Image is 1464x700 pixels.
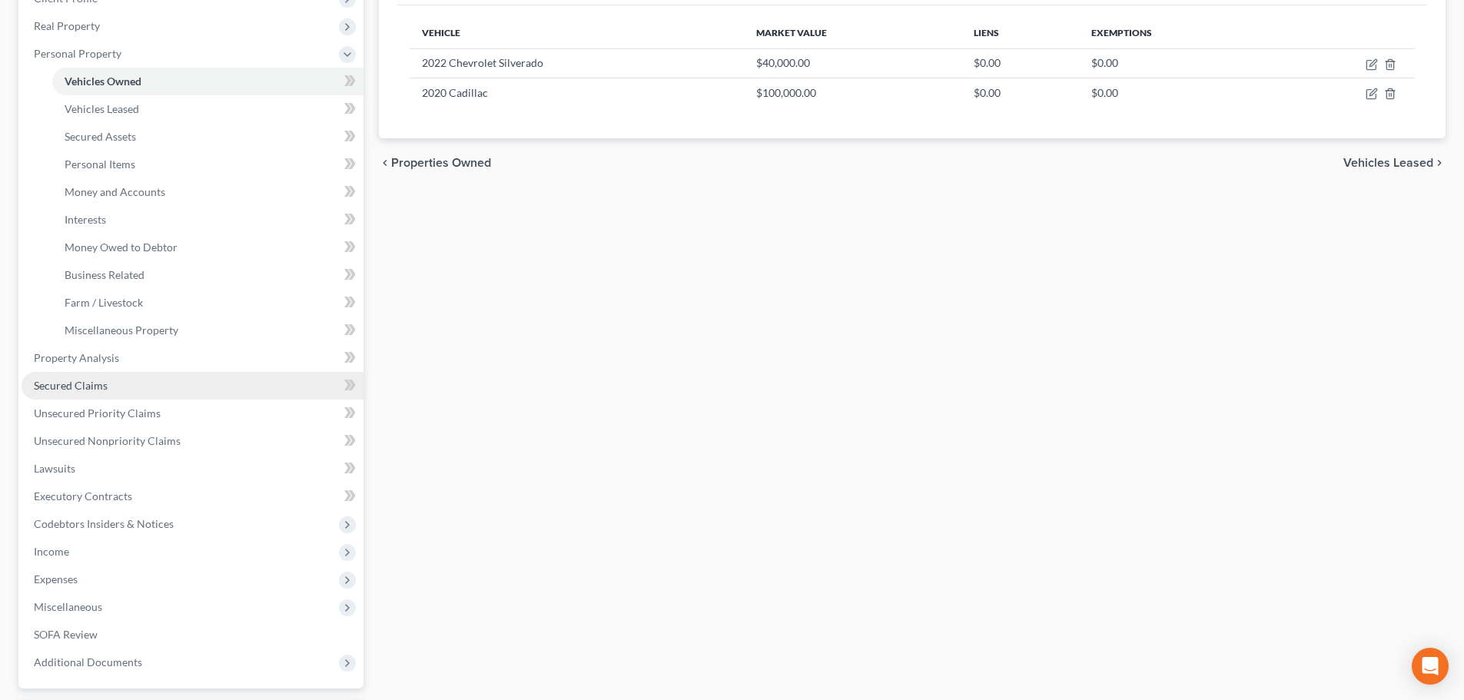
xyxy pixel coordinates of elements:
button: Vehicles Leased chevron_right [1343,157,1446,169]
a: Property Analysis [22,344,364,372]
span: Additional Documents [34,655,142,668]
a: SOFA Review [22,621,364,649]
span: Personal Items [65,158,135,171]
a: Personal Items [52,151,364,178]
a: Executory Contracts [22,483,364,510]
a: Money and Accounts [52,178,364,206]
span: Secured Assets [65,130,136,143]
td: 2022 Chevrolet Silverado [410,48,743,78]
td: $0.00 [961,48,1079,78]
i: chevron_left [379,157,391,169]
a: Farm / Livestock [52,289,364,317]
span: Business Related [65,268,144,281]
div: Open Intercom Messenger [1412,648,1449,685]
span: Unsecured Nonpriority Claims [34,434,181,447]
span: Real Property [34,19,100,32]
a: Unsecured Nonpriority Claims [22,427,364,455]
th: Exemptions [1079,18,1274,48]
td: $0.00 [961,78,1079,108]
td: $40,000.00 [744,48,961,78]
a: Vehicles Owned [52,68,364,95]
th: Liens [961,18,1079,48]
span: Expenses [34,572,78,586]
td: $0.00 [1079,78,1274,108]
i: chevron_right [1433,157,1446,169]
span: Unsecured Priority Claims [34,406,161,420]
a: Secured Claims [22,372,364,400]
span: Money and Accounts [65,185,165,198]
span: Executory Contracts [34,489,132,503]
a: Miscellaneous Property [52,317,364,344]
span: Properties Owned [391,157,491,169]
span: SOFA Review [34,628,98,641]
a: Money Owed to Debtor [52,234,364,261]
span: Secured Claims [34,379,108,392]
span: Vehicles Leased [1343,157,1433,169]
th: Vehicle [410,18,743,48]
span: Vehicles Leased [65,102,139,115]
button: chevron_left Properties Owned [379,157,491,169]
span: Vehicles Owned [65,75,141,88]
span: Codebtors Insiders & Notices [34,517,174,530]
td: 2020 Cadillac [410,78,743,108]
a: Vehicles Leased [52,95,364,123]
span: Interests [65,213,106,226]
a: Interests [52,206,364,234]
th: Market Value [744,18,961,48]
a: Secured Assets [52,123,364,151]
span: Personal Property [34,47,121,60]
a: Business Related [52,261,364,289]
span: Miscellaneous [34,600,102,613]
td: $0.00 [1079,48,1274,78]
span: Miscellaneous Property [65,323,178,337]
a: Lawsuits [22,455,364,483]
a: Unsecured Priority Claims [22,400,364,427]
span: Lawsuits [34,462,75,475]
span: Income [34,545,69,558]
span: Farm / Livestock [65,296,143,309]
span: Property Analysis [34,351,119,364]
td: $100,000.00 [744,78,961,108]
span: Money Owed to Debtor [65,241,178,254]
